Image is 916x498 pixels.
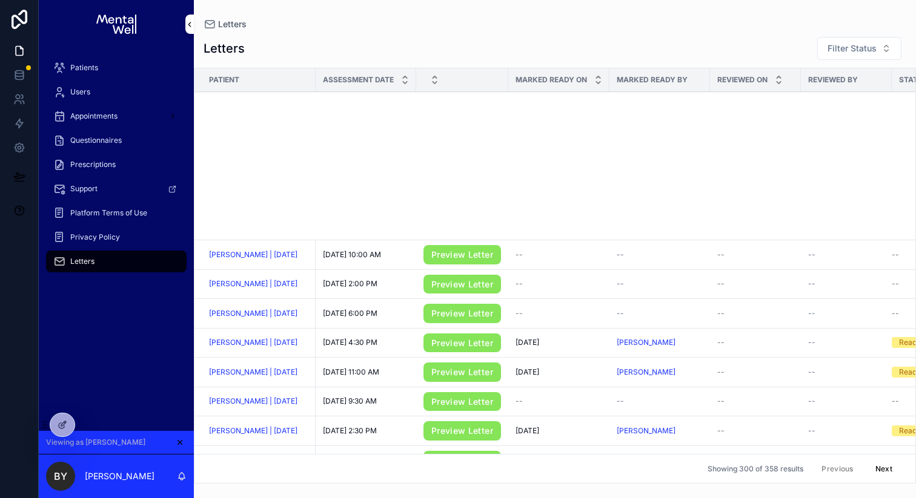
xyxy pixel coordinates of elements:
a: -- [516,309,602,318]
a: [DATE] [516,338,602,347]
span: -- [617,250,624,260]
span: [DATE] 2:30 PM [323,426,377,436]
span: -- [516,396,523,406]
span: [DATE] [516,338,539,347]
span: [DATE] 9:30 AM [323,396,377,406]
a: Preview Letter [423,421,501,441]
a: Preview Letter [423,392,501,411]
a: [DATE] 10:00 AM [323,250,409,260]
a: Preview Letter [423,275,501,294]
p: [PERSON_NAME] [85,470,154,482]
button: Select Button [817,37,901,60]
span: Prescriptions [70,160,116,169]
span: -- [808,426,815,436]
a: -- [617,396,703,406]
span: [PERSON_NAME] [617,426,675,436]
span: Platform Terms of Use [70,208,147,218]
span: -- [617,279,624,289]
span: -- [808,279,815,289]
span: [DATE] 11:00 AM [323,367,379,377]
span: -- [892,279,899,289]
span: [DATE] [516,367,539,377]
span: -- [717,309,725,318]
a: Preview Letter [423,362,501,382]
a: Platform Terms of Use [46,202,187,224]
a: -- [808,367,884,377]
a: -- [617,250,703,260]
a: [PERSON_NAME] [617,367,703,377]
span: -- [717,396,725,406]
a: Preview Letter [423,333,501,353]
a: Questionnaires [46,129,187,151]
a: [PERSON_NAME] | [DATE] [209,396,308,406]
span: [DATE] 2:00 PM [323,279,377,289]
a: Preview Letter [423,451,501,470]
a: -- [617,279,703,289]
a: [PERSON_NAME] | [DATE] [209,367,297,377]
span: -- [717,338,725,347]
a: Users [46,81,187,103]
a: [PERSON_NAME] [617,426,703,436]
a: Preview Letter [423,304,501,323]
a: [DATE] 2:30 PM [323,426,409,436]
span: Showing 300 of 358 results [708,464,803,474]
a: [PERSON_NAME] | [DATE] [209,338,308,347]
span: -- [717,426,725,436]
span: -- [808,250,815,260]
a: [PERSON_NAME] [617,338,675,347]
h1: Letters [204,40,245,57]
a: [PERSON_NAME] [617,367,675,377]
img: App logo [96,15,136,34]
span: Reviewed On [717,75,768,85]
a: [DATE] 2:00 PM [323,279,409,289]
span: Appointments [70,111,118,121]
span: -- [617,309,624,318]
span: [DATE] 10:00 AM [323,250,381,260]
span: -- [892,250,899,260]
a: Letters [204,18,247,30]
a: Patients [46,57,187,79]
a: Preview Letter [423,245,501,264]
span: -- [516,250,523,260]
span: Letters [70,257,95,266]
span: Support [70,184,98,194]
a: -- [808,250,884,260]
span: Questionnaires [70,136,122,145]
span: Filter Status [828,42,877,54]
span: Patient [209,75,239,85]
a: [PERSON_NAME] | [DATE] [209,250,297,260]
a: -- [808,338,884,347]
a: [DATE] 4:30 PM [323,338,409,347]
a: [PERSON_NAME] | [DATE] [209,338,297,347]
a: [DATE] [516,426,602,436]
span: -- [892,396,899,406]
span: [DATE] 6:00 PM [323,309,377,318]
a: [PERSON_NAME] | [DATE] [209,279,297,289]
span: [DATE] 4:30 PM [323,338,377,347]
span: -- [717,279,725,289]
a: [PERSON_NAME] | [DATE] [209,309,308,318]
a: -- [808,426,884,436]
span: -- [808,309,815,318]
a: [DATE] [516,367,602,377]
a: -- [516,250,602,260]
span: Letters [218,18,247,30]
a: -- [717,396,794,406]
span: -- [516,279,523,289]
span: -- [808,396,815,406]
a: Privacy Policy [46,226,187,248]
a: [PERSON_NAME] | [DATE] [209,396,297,406]
span: -- [617,396,624,406]
span: Marked Ready On [516,75,587,85]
